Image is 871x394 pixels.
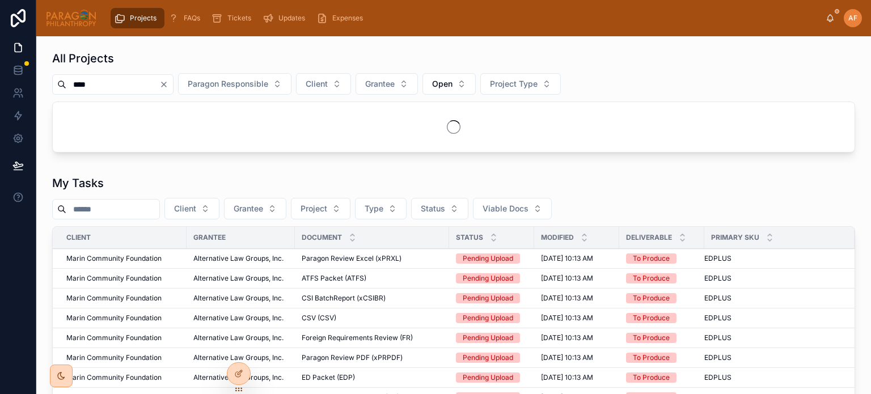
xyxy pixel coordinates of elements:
span: EDPLUS [704,313,732,323]
a: Marin Community Foundation [66,313,180,323]
a: Alternative Law Groups, Inc. [193,294,288,303]
span: Status [456,233,483,242]
span: Client [174,203,196,214]
a: EDPLUS [704,373,841,382]
a: EDPLUS [704,333,841,342]
span: Project Type [490,78,538,90]
button: Select Button [224,198,286,219]
span: Status [421,203,445,214]
span: Marin Community Foundation [66,373,162,382]
div: To Produce [633,353,670,363]
span: FAQs [184,14,200,23]
span: EDPLUS [704,373,732,382]
a: Expenses [313,8,371,28]
div: Pending Upload [463,372,513,383]
a: EDPLUS [704,313,841,323]
span: Projects [130,14,157,23]
a: Pending Upload [456,313,527,323]
span: AF [848,14,857,23]
a: To Produce [626,293,697,303]
span: EDPLUS [704,333,732,342]
button: Select Button [480,73,561,95]
h1: My Tasks [52,175,104,191]
button: Select Button [411,198,468,219]
span: Paragon Responsible [188,78,268,90]
a: Marin Community Foundation [66,294,180,303]
span: [DATE] 10:13 AM [541,313,593,323]
a: [DATE] 10:13 AM [541,274,612,283]
button: Select Button [164,198,219,219]
span: Updates [278,14,305,23]
a: Alternative Law Groups, Inc. [193,313,288,323]
span: EDPLUS [704,294,732,303]
span: Alternative Law Groups, Inc. [193,333,284,342]
div: To Produce [633,273,670,283]
span: Alternative Law Groups, Inc. [193,274,284,283]
span: [DATE] 10:13 AM [541,373,593,382]
span: [DATE] 10:13 AM [541,254,593,263]
span: Viable Docs [483,203,528,214]
span: Alternative Law Groups, Inc. [193,294,284,303]
span: CSV (CSV) [302,313,336,323]
a: Pending Upload [456,273,527,283]
button: Select Button [355,198,407,219]
span: Marin Community Foundation [66,333,162,342]
a: CSV (CSV) [302,313,442,323]
a: To Produce [626,313,697,323]
div: Pending Upload [463,273,513,283]
a: Pending Upload [456,353,527,363]
button: Select Button [473,198,552,219]
a: Alternative Law Groups, Inc. [193,353,288,362]
span: Open [432,78,453,90]
a: [DATE] 10:13 AM [541,294,612,303]
span: Marin Community Foundation [66,353,162,362]
span: ED Packet (EDP) [302,373,355,382]
span: Project [301,203,327,214]
span: Client [66,233,91,242]
a: [DATE] 10:13 AM [541,353,612,362]
span: Marin Community Foundation [66,254,162,263]
span: Alternative Law Groups, Inc. [193,313,284,323]
span: [DATE] 10:13 AM [541,333,593,342]
span: Marin Community Foundation [66,294,162,303]
a: To Produce [626,273,697,283]
a: EDPLUS [704,274,841,283]
span: EDPLUS [704,254,732,263]
span: Alternative Law Groups, Inc. [193,373,284,382]
a: ED Packet (EDP) [302,373,442,382]
div: To Produce [633,333,670,343]
span: Grantee [193,233,226,242]
a: CSI BatchReport (xCSIBR) [302,294,442,303]
span: Tickets [227,14,251,23]
span: [DATE] 10:13 AM [541,274,593,283]
a: Alternative Law Groups, Inc. [193,333,288,342]
span: EDPLUS [704,274,732,283]
a: EDPLUS [704,353,841,362]
span: EDPLUS [704,353,732,362]
div: To Produce [633,253,670,264]
a: To Produce [626,333,697,343]
button: Select Button [356,73,418,95]
div: To Produce [633,313,670,323]
a: Updates [259,8,313,28]
a: To Produce [626,353,697,363]
div: To Produce [633,372,670,383]
span: [DATE] 10:13 AM [541,294,593,303]
span: Alternative Law Groups, Inc. [193,254,284,263]
span: [DATE] 10:13 AM [541,353,593,362]
a: [DATE] 10:13 AM [541,254,612,263]
button: Select Button [296,73,351,95]
span: Primary SKU [711,233,759,242]
a: Pending Upload [456,333,527,343]
span: Marin Community Foundation [66,274,162,283]
span: Document [302,233,342,242]
a: Pending Upload [456,293,527,303]
a: Pending Upload [456,253,527,264]
div: Pending Upload [463,313,513,323]
a: Marin Community Foundation [66,333,180,342]
a: [DATE] 10:13 AM [541,373,612,382]
span: Grantee [365,78,395,90]
a: Alternative Law Groups, Inc. [193,254,288,263]
a: Marin Community Foundation [66,274,180,283]
img: App logo [45,9,97,27]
